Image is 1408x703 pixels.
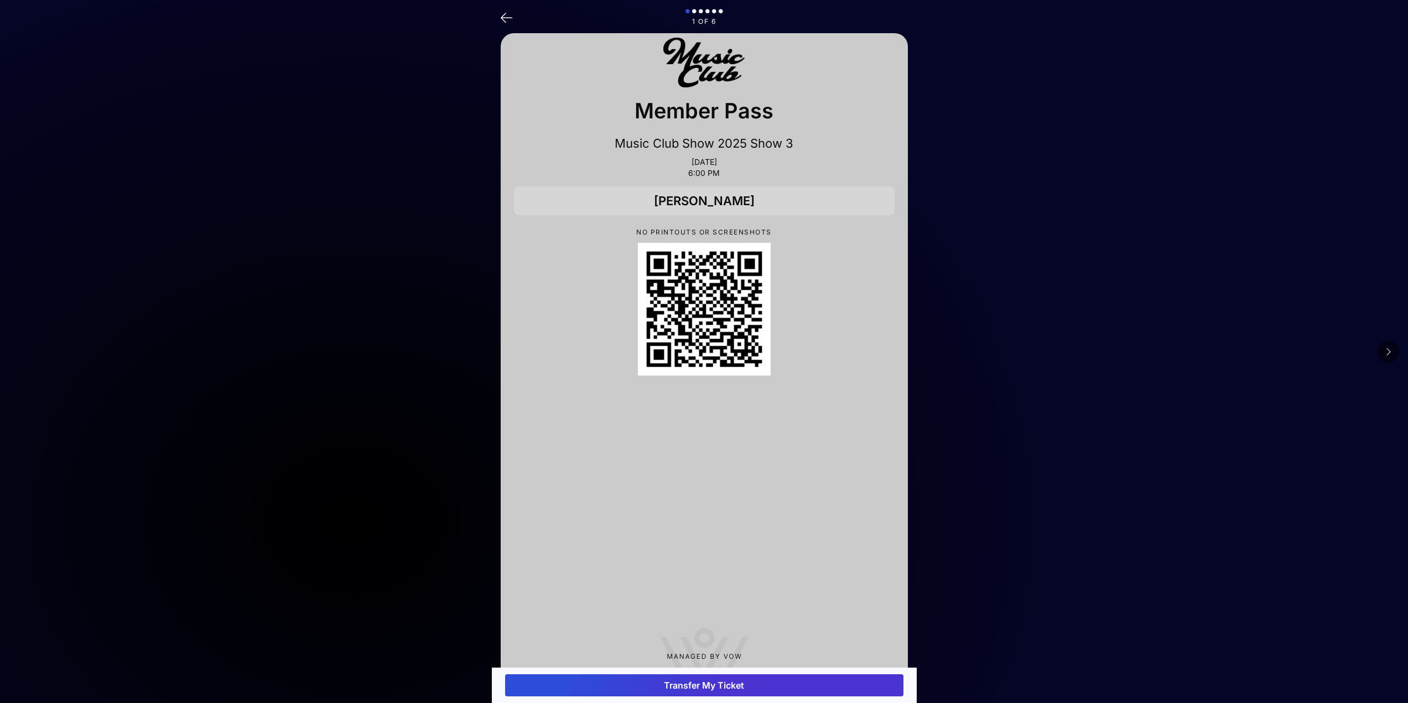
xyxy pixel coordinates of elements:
div: [PERSON_NAME] [514,186,895,215]
p: 6:00 PM [514,169,895,178]
p: Member Pass [514,95,895,127]
p: [DATE] [514,158,895,166]
p: NO PRINTOUTS OR SCREENSHOTS [514,228,895,236]
button: Transfer My Ticket [505,674,903,696]
p: 1 of 6 [501,18,908,25]
div: QR Code [638,243,771,376]
p: Music Club Show 2025 Show 3 [514,136,895,151]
